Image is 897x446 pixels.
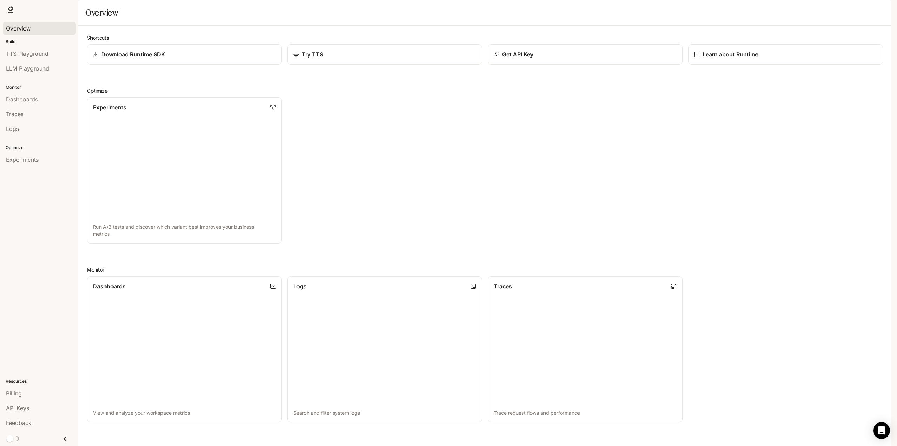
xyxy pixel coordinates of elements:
[688,44,883,65] a: Learn about Runtime
[85,6,118,20] h1: Overview
[502,50,533,59] p: Get API Key
[703,50,758,59] p: Learn about Runtime
[93,224,276,238] p: Run A/B tests and discover which variant best improves your business metrics
[287,276,482,422] a: LogsSearch and filter system logs
[87,34,883,41] h2: Shortcuts
[87,276,282,422] a: DashboardsView and analyze your workspace metrics
[488,276,683,422] a: TracesTrace request flows and performance
[293,282,307,291] p: Logs
[87,97,282,244] a: ExperimentsRun A/B tests and discover which variant best improves your business metrics
[494,282,512,291] p: Traces
[93,282,126,291] p: Dashboards
[87,87,883,94] h2: Optimize
[287,44,482,65] a: Try TTS
[293,410,476,417] p: Search and filter system logs
[101,50,165,59] p: Download Runtime SDK
[93,410,276,417] p: View and analyze your workspace metrics
[87,266,883,273] h2: Monitor
[93,103,126,112] p: Experiments
[873,422,890,439] div: Open Intercom Messenger
[488,44,683,65] button: Get API Key
[302,50,323,59] p: Try TTS
[87,44,282,65] a: Download Runtime SDK
[494,410,677,417] p: Trace request flows and performance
